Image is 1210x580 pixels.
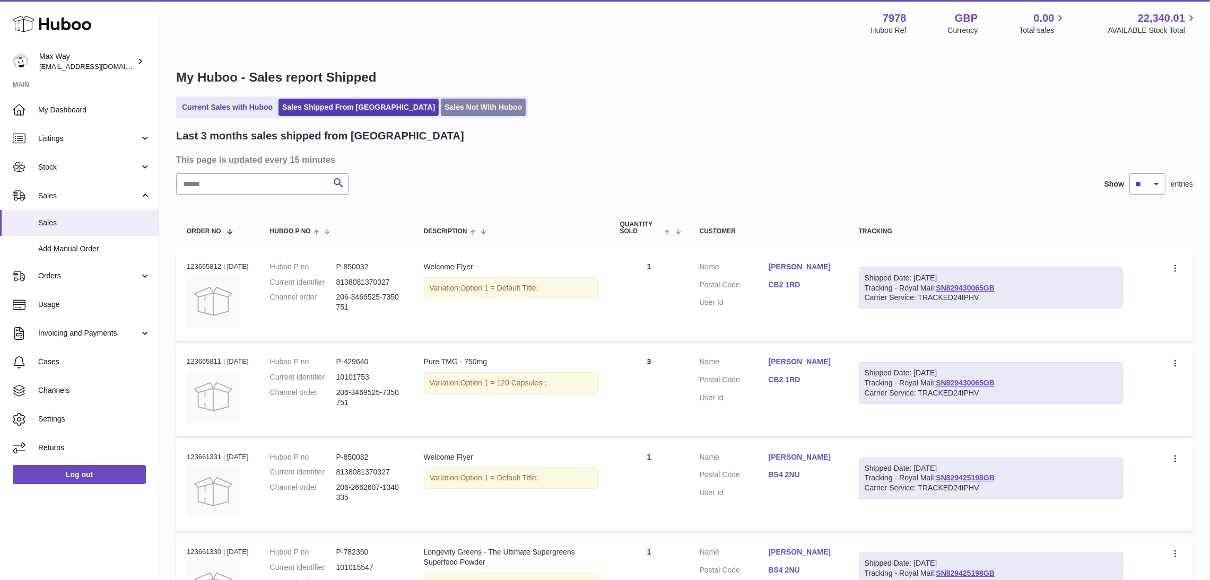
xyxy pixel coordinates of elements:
[424,547,599,567] div: Longevity Greens - The Ultimate Supergreens Superfood Powder
[936,379,995,387] a: SN829430065GB
[865,293,1117,303] div: Carrier Service: TRACKED24IPHV
[38,328,140,338] span: Invoicing and Payments
[187,465,240,518] img: no-photo.jpg
[38,134,140,144] span: Listings
[424,372,599,394] div: Variation:
[936,473,995,482] a: SN829425198GB
[936,284,995,292] a: SN829430065GB
[38,162,140,172] span: Stock
[1138,11,1185,25] span: 22,340.01
[700,565,769,578] dt: Postal Code
[859,228,1123,235] div: Tracking
[187,275,240,328] img: no-photo.jpg
[769,452,838,462] a: [PERSON_NAME]
[700,547,769,560] dt: Name
[39,62,156,71] span: [EMAIL_ADDRESS][DOMAIN_NAME]
[424,452,599,462] div: Welcome Flyer
[278,99,439,116] a: Sales Shipped From [GEOGRAPHIC_DATA]
[610,251,689,341] td: 1
[460,284,538,292] span: Option 1 = Default Title;
[38,105,151,115] span: My Dashboard
[336,277,403,287] dd: 8138081370327
[38,191,140,201] span: Sales
[871,25,907,36] div: Huboo Ref
[270,563,336,573] dt: Current identifier
[865,463,1117,473] div: Shipped Date: [DATE]
[336,452,403,462] dd: P-850032
[700,357,769,370] dt: Name
[187,357,249,366] div: 123665811 | [DATE]
[336,547,403,557] dd: P-782350
[336,262,403,272] dd: P-850032
[270,452,336,462] dt: Huboo P no
[336,563,403,573] dd: 101015547
[610,346,689,436] td: 3
[700,488,769,498] dt: User Id
[865,388,1117,398] div: Carrier Service: TRACKED24IPHV
[1171,179,1193,189] span: entries
[859,458,1123,499] div: Tracking - Royal Mail:
[424,357,599,367] div: Pure TMG - 750mg
[441,99,526,116] a: Sales Not With Huboo
[865,483,1117,493] div: Carrier Service: TRACKED24IPHV
[270,228,311,235] span: Huboo P no
[336,372,403,382] dd: 10101753
[1108,11,1197,36] a: 22,340.01 AVAILABLE Stock Total
[270,357,336,367] dt: Huboo P no
[769,470,838,480] a: BS4 2NU
[1108,25,1197,36] span: AVAILABLE Stock Total
[187,547,249,557] div: 123661330 | [DATE]
[769,262,838,272] a: [PERSON_NAME]
[620,221,662,235] span: Quantity Sold
[270,292,336,312] dt: Channel order
[1019,25,1066,36] span: Total sales
[270,482,336,503] dt: Channel order
[700,280,769,293] dt: Postal Code
[936,569,995,577] a: SN829425198GB
[13,465,146,484] a: Log out
[955,11,978,25] strong: GBP
[176,69,1193,86] h1: My Huboo - Sales report Shipped
[424,228,467,235] span: Description
[336,388,403,408] dd: 206-3469525-7350751
[769,375,838,385] a: CB2 1RD
[460,379,546,387] span: Option 1 = 120 Capsules ;
[270,372,336,382] dt: Current identifier
[424,467,599,489] div: Variation:
[176,154,1190,165] h3: This page is updated every 15 minutes
[187,370,240,423] img: no-photo.jpg
[38,244,151,254] span: Add Manual Order
[38,357,151,367] span: Cases
[187,452,249,462] div: 123661331 | [DATE]
[883,11,907,25] strong: 7978
[178,99,276,116] a: Current Sales with Huboo
[769,280,838,290] a: CB2 1RD
[424,262,599,272] div: Welcome Flyer
[769,547,838,557] a: [PERSON_NAME]
[865,273,1117,283] div: Shipped Date: [DATE]
[38,443,151,453] span: Returns
[336,482,403,503] dd: 206-2662607-1340335
[38,385,151,396] span: Channels
[336,292,403,312] dd: 206-3469525-7350751
[700,393,769,403] dt: User Id
[270,467,336,477] dt: Current identifier
[38,218,151,228] span: Sales
[865,558,1117,568] div: Shipped Date: [DATE]
[270,388,336,408] dt: Channel order
[424,277,599,299] div: Variation:
[700,297,769,307] dt: User Id
[270,262,336,272] dt: Huboo P no
[38,271,140,281] span: Orders
[336,357,403,367] dd: P-429640
[859,267,1123,309] div: Tracking - Royal Mail:
[1019,11,1066,36] a: 0.00 Total sales
[270,547,336,557] dt: Huboo P no
[13,54,29,69] img: Max@LongevityBox.co.uk
[187,262,249,271] div: 123665812 | [DATE]
[187,228,221,235] span: Order No
[1104,179,1124,189] label: Show
[700,262,769,275] dt: Name
[769,565,838,575] a: BS4 2NU
[1034,11,1055,25] span: 0.00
